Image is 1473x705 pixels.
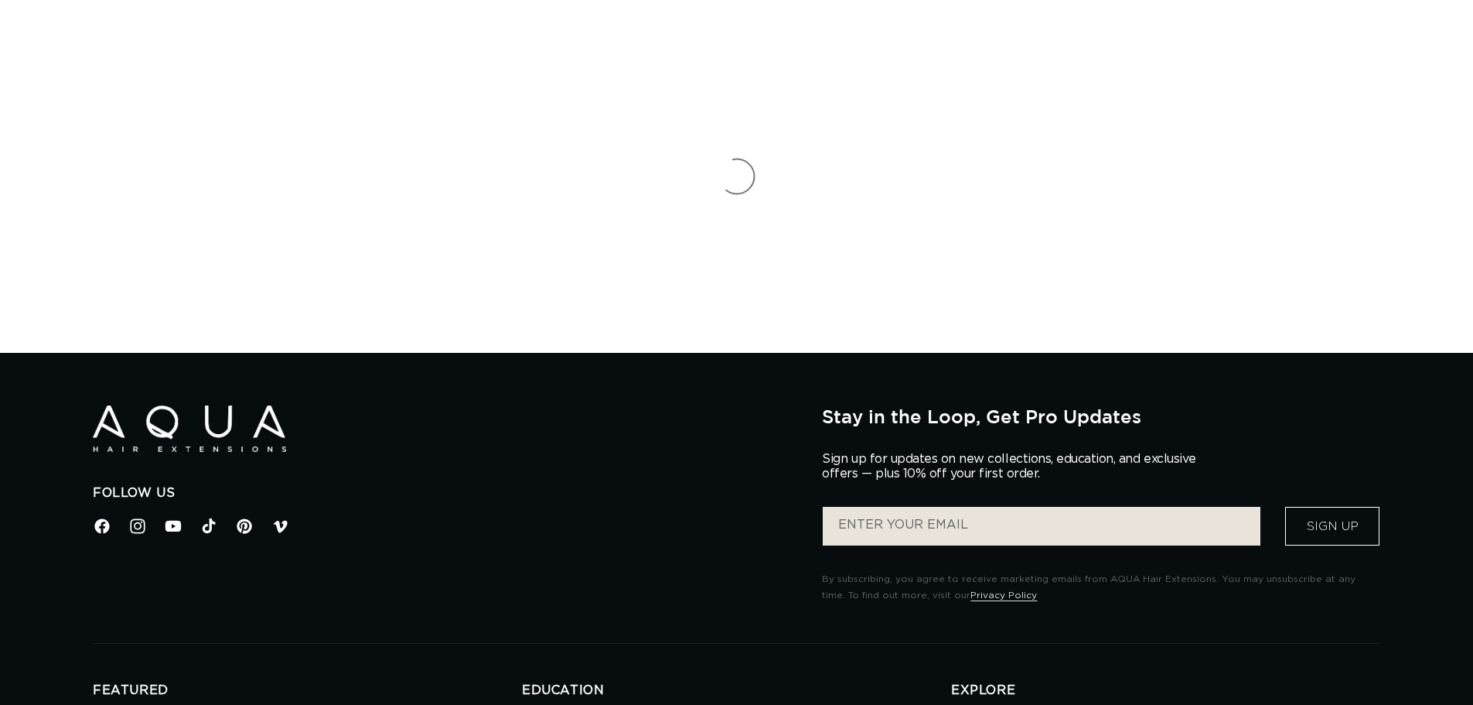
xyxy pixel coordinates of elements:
h2: Stay in the Loop, Get Pro Updates [822,406,1380,427]
p: Sign up for updates on new collections, education, and exclusive offers — plus 10% off your first... [822,452,1209,481]
h2: EDUCATION [522,683,951,699]
button: Sign Up [1285,507,1379,546]
h2: FEATURED [93,683,522,699]
h2: Follow Us [93,485,799,501]
img: Aqua Hair Extensions [93,406,286,453]
p: By subscribing, you agree to receive marketing emails from AQUA Hair Extensions. You may unsubscr... [822,571,1380,604]
a: Privacy Policy [970,590,1037,600]
h2: EXPLORE [951,683,1380,699]
input: ENTER YOUR EMAIL [823,507,1260,546]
